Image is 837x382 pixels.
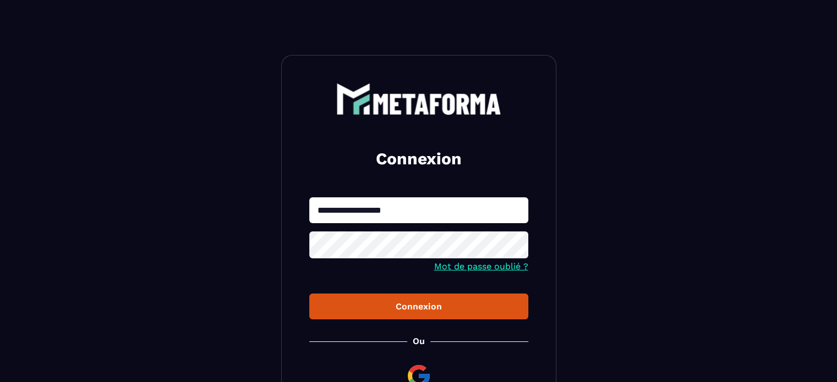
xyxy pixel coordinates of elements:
img: logo [336,83,501,115]
a: logo [309,83,528,115]
button: Connexion [309,294,528,319]
h2: Connexion [322,148,515,170]
a: Mot de passe oublié ? [434,261,528,272]
div: Connexion [318,301,519,312]
p: Ou [413,336,425,346]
